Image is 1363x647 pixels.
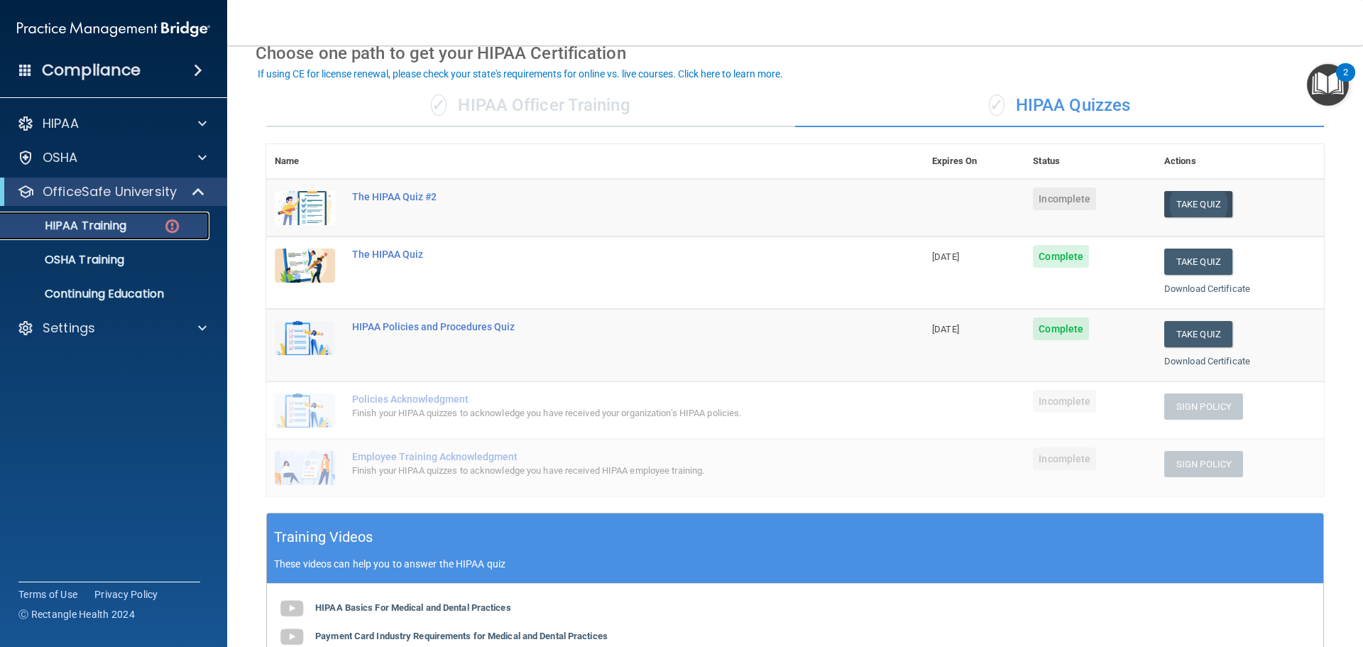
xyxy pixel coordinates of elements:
span: [DATE] [932,251,959,262]
p: HIPAA [43,115,79,132]
div: The HIPAA Quiz #2 [352,191,853,202]
a: Download Certificate [1164,283,1250,294]
a: HIPAA [17,115,207,132]
button: Take Quiz [1164,321,1232,347]
div: The HIPAA Quiz [352,249,853,260]
p: OSHA [43,149,78,166]
a: Download Certificate [1164,356,1250,366]
p: OSHA Training [9,253,124,267]
button: Take Quiz [1164,191,1232,217]
span: ✓ [431,94,447,116]
img: PMB logo [17,15,210,43]
div: If using CE for license renewal, please check your state's requirements for online vs. live cours... [258,69,783,79]
span: [DATE] [932,324,959,335]
span: Incomplete [1033,447,1096,470]
p: Settings [43,320,95,337]
a: Privacy Policy [94,587,158,602]
p: These videos can help you to answer the HIPAA quiz [274,558,1316,570]
div: Finish your HIPAA quizzes to acknowledge you have received your organization’s HIPAA policies. [352,405,853,422]
span: Complete [1033,317,1089,340]
button: Take Quiz [1164,249,1232,275]
span: Incomplete [1033,187,1096,210]
p: Continuing Education [9,287,203,301]
h5: Training Videos [274,525,373,550]
a: OSHA [17,149,207,166]
img: gray_youtube_icon.38fcd6cc.png [278,594,306,623]
p: HIPAA Training [9,219,126,233]
div: 2 [1343,72,1348,91]
div: HIPAA Officer Training [266,85,795,127]
a: Settings [17,320,207,337]
th: Actions [1156,144,1324,179]
div: Employee Training Acknowledgment [352,451,853,462]
button: If using CE for license renewal, please check your state's requirements for online vs. live cours... [256,67,785,81]
button: Sign Policy [1164,451,1243,477]
th: Status [1024,144,1156,179]
img: danger-circle.6113f641.png [163,217,181,235]
button: Open Resource Center, 2 new notifications [1307,64,1349,106]
div: HIPAA Policies and Procedures Quiz [352,321,853,332]
th: Expires On [924,144,1024,179]
b: Payment Card Industry Requirements for Medical and Dental Practices [315,631,608,641]
button: Sign Policy [1164,393,1243,420]
div: Choose one path to get your HIPAA Certification [256,33,1335,74]
span: Complete [1033,245,1089,268]
h4: Compliance [42,60,141,80]
span: Ⓒ Rectangle Health 2024 [18,607,135,621]
a: Terms of Use [18,587,77,602]
span: Incomplete [1033,390,1096,413]
th: Name [266,144,344,179]
div: Finish your HIPAA quizzes to acknowledge you have received HIPAA employee training. [352,462,853,479]
div: HIPAA Quizzes [795,85,1324,127]
a: OfficeSafe University [17,183,206,200]
div: Policies Acknowledgment [352,393,853,405]
span: ✓ [989,94,1005,116]
b: HIPAA Basics For Medical and Dental Practices [315,602,511,613]
p: OfficeSafe University [43,183,177,200]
